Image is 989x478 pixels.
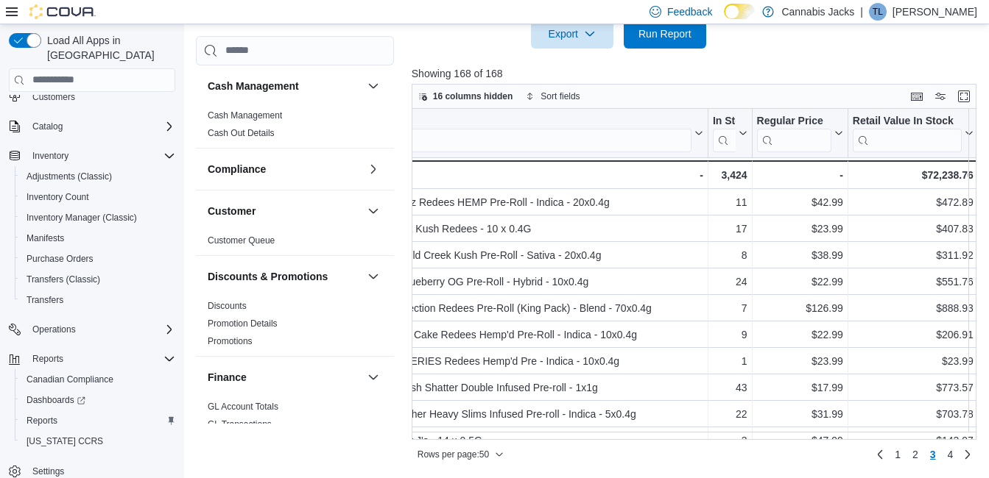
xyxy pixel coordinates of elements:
button: Inventory Count [15,187,181,207]
span: Settings [32,465,64,477]
button: Compliance [365,160,382,178]
h3: Customer [208,204,256,218]
span: Transfers [21,291,175,309]
a: GL Transactions [208,419,272,429]
div: [GEOGRAPHIC_DATA] [417,193,485,211]
button: Canadian Compliance [15,369,181,390]
span: Reports [21,412,175,429]
span: Transfers (Classic) [21,271,175,288]
a: Cash Management [208,110,282,121]
div: 22 [897,405,932,423]
button: Export [531,19,613,49]
a: Transfers [21,291,69,309]
a: Customers [27,88,81,106]
div: Redecan - Space Age Cake Redees Hemp'd Pre-Roll - Indica - 10x0.4g [495,326,887,343]
span: GL Transactions [208,418,272,430]
a: Page 1 of 4 [889,443,907,466]
button: Operations [3,319,181,340]
button: Catalog [27,118,68,135]
div: Product [495,114,876,128]
div: [GEOGRAPHIC_DATA] [417,405,485,423]
p: Cannabis Jacks [781,3,854,21]
h3: Discounts & Promotions [208,269,328,284]
div: Finance [196,398,394,439]
p: [PERSON_NAME] [893,3,977,21]
div: Cash Management [196,107,394,148]
span: Inventory [27,147,175,165]
button: In Stock Qty [897,114,932,151]
span: [US_STATE] CCRS [27,435,103,447]
button: Page 3 of 4 [924,443,942,466]
button: Inventory Manager (Classic) [15,207,181,228]
button: Enter fullscreen [955,88,973,105]
button: Adjustments (Classic) [15,166,181,187]
a: Dashboards [15,390,181,410]
button: Customer [365,202,382,220]
div: Discounts & Promotions [196,297,394,356]
span: Dashboards [27,394,85,406]
span: 4 [948,447,954,462]
span: TL [873,3,883,21]
span: Reports [27,415,57,427]
span: Load All Apps in [GEOGRAPHIC_DATA] [41,33,175,63]
a: Inventory Manager (Classic) [21,209,143,226]
a: Next page [959,446,976,463]
div: Redecan - Royal Collection Redees Pre-Roll (King Pack) - Blend - 70x0.4g [495,299,887,317]
button: Inventory [3,146,181,166]
div: - [495,166,887,184]
div: In Stock Qty [897,114,920,151]
button: Reports [3,349,181,369]
div: 1 [897,352,932,370]
div: Location [417,114,474,128]
span: Rows per page : 50 [418,449,489,460]
button: Transfers (Classic) [15,269,181,290]
button: Inventory [27,147,74,165]
a: Customer Queue [208,235,275,246]
span: Purchase Orders [21,250,175,268]
h3: Cash Management [208,79,299,93]
button: Operations [27,321,82,338]
span: Feedback [667,4,712,19]
a: Page 2 of 4 [907,443,924,466]
div: In Stock Qty [897,114,920,128]
a: Promotions [208,336,253,346]
span: 16 columns hidden [433,90,513,102]
button: Display options [932,88,949,105]
span: Promotion Details [208,318,278,329]
button: Cash Management [208,79,362,93]
a: Page 4 of 4 [942,443,960,466]
a: Inventory Count [21,188,95,206]
h3: Compliance [208,162,266,176]
button: Reports [15,410,181,431]
span: Inventory [32,150,68,162]
div: 9 [897,326,932,343]
span: Inventory Manager (Classic) [21,209,175,226]
span: Operations [27,321,175,338]
div: Redecan - Redees Cold Creek Kush Pre-Roll - Sativa - 20x0.4g [495,246,887,264]
button: Finance [208,370,362,385]
a: Discounts [208,301,247,311]
a: Transfers (Classic) [21,271,106,288]
span: Transfers [27,294,63,306]
div: Redecan - Animal Rntz Redees HEMP Pre-Roll - Indica - 20x0.4g [495,193,887,211]
button: Purchase Orders [15,249,181,269]
span: Customers [27,88,175,106]
div: [GEOGRAPHIC_DATA] [417,273,485,290]
a: Previous page [871,446,889,463]
h3: Finance [208,370,247,385]
a: Promotion Details [208,318,278,329]
span: Catalog [32,121,63,132]
span: Sort fields [541,90,580,102]
button: Manifests [15,228,181,249]
div: Tom Laronde [869,3,887,21]
button: Catalog [3,116,181,137]
a: Cash Out Details [208,128,275,138]
span: GL Account Totals [208,401,278,413]
span: 3 [930,447,936,462]
a: GL Account Totals [208,402,278,412]
div: [GEOGRAPHIC_DATA] [417,246,485,264]
span: Dashboards [21,391,175,409]
button: Finance [365,368,382,386]
div: Redecan - TASTER SERIES Redees Hemp'd Pre - Indica - 10x0.4g [495,352,887,370]
div: 8 [897,246,932,264]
